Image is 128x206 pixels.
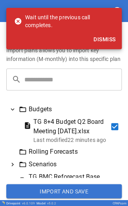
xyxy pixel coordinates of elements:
[2,201,5,204] img: Drivepoint
[19,105,119,114] div: Budgets
[47,201,56,205] span: v 5.0.2
[6,201,35,205] div: Drivepoint
[19,160,119,169] div: Scenarios
[6,184,122,198] button: Import and Save
[14,10,115,32] div: Wait until the previous call completes.
[33,117,106,136] span: TG 8+4 Budget Q2 Board Meeting [DATE].xlsx
[29,172,106,191] span: TG BMC Reforecast Base Model HC.xlsx
[19,147,119,156] div: Rolling Forecasts
[12,75,21,84] span: search
[33,136,119,144] p: Last modified 22 minutes ago
[22,201,35,205] span: v 6.0.109
[90,32,119,47] button: Dismiss
[6,46,122,64] h6: Import plans allows you to import key information (M-monthly) into this specific plan
[113,201,126,205] div: CPAPcom
[37,201,56,205] div: Model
